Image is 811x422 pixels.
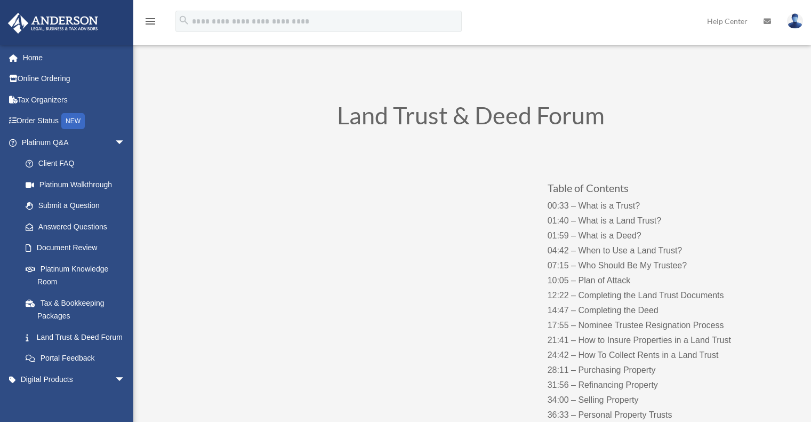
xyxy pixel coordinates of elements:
a: Answered Questions [15,216,141,237]
a: Platinum Walkthrough [15,174,141,195]
a: Platinum Knowledge Room [15,258,141,292]
a: Order StatusNEW [7,110,141,132]
a: Digital Productsarrow_drop_down [7,369,141,390]
a: Land Trust & Deed Forum [15,327,136,348]
span: arrow_drop_down [115,369,136,391]
i: search [178,14,190,26]
a: Submit a Question [15,195,141,217]
i: menu [144,15,157,28]
a: Document Review [15,237,141,259]
h3: Table of Contents [548,182,758,198]
a: menu [144,19,157,28]
a: Platinum Q&Aarrow_drop_down [7,132,141,153]
h1: Land Trust & Deed Forum [183,103,759,133]
a: Client FAQ [15,153,141,174]
div: NEW [61,113,85,129]
a: Tax Organizers [7,89,141,110]
a: Online Ordering [7,68,141,90]
span: arrow_drop_down [115,132,136,154]
a: Portal Feedback [15,348,141,369]
a: Home [7,47,141,68]
img: User Pic [787,13,803,29]
img: Anderson Advisors Platinum Portal [5,13,101,34]
a: Tax & Bookkeeping Packages [15,292,141,327]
